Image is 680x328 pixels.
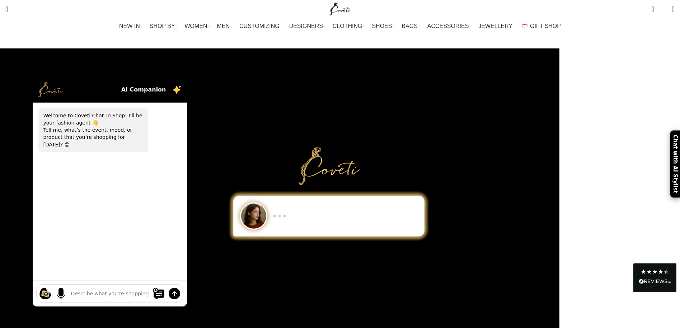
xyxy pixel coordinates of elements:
[427,19,472,33] a: ACCESSORIES
[185,19,210,33] a: WOMEN
[2,19,678,33] div: Main navigation
[522,19,561,33] a: GIFT SHOP
[639,277,671,287] div: Read All Reviews
[372,19,394,33] a: SHOES
[372,23,392,29] span: SHOES
[641,269,669,275] div: 4.28 Stars
[333,19,365,33] a: CLOTHING
[119,19,142,33] a: NEW IN
[633,263,676,292] div: Read All Reviews
[402,19,420,33] a: BAGS
[648,2,657,16] a: 0
[333,23,362,29] span: CLOTHING
[150,23,175,29] span: SHOP BY
[150,19,178,33] a: SHOP BY
[478,23,512,29] span: JEWELLERY
[427,23,469,29] span: ACCESSORIES
[402,23,417,29] span: BAGS
[228,196,430,236] div: Chat to Shop demo
[217,23,230,29] span: MEN
[217,19,232,33] a: MEN
[522,24,527,28] img: GiftBag
[289,23,323,29] span: DESIGNERS
[239,19,282,33] a: CUSTOMIZING
[652,4,657,9] span: 0
[328,5,352,11] a: Site logo
[639,279,671,284] img: REVIEWS.io
[299,147,360,184] img: Primary Gold
[530,23,561,29] span: GIFT SHOP
[239,23,280,29] span: CUSTOMIZING
[478,19,515,33] a: JEWELLERY
[660,2,667,16] div: My Wishlist
[661,7,666,13] span: 0
[289,19,325,33] a: DESIGNERS
[119,23,140,29] span: NEW IN
[185,23,207,29] span: WOMEN
[2,2,11,16] a: Search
